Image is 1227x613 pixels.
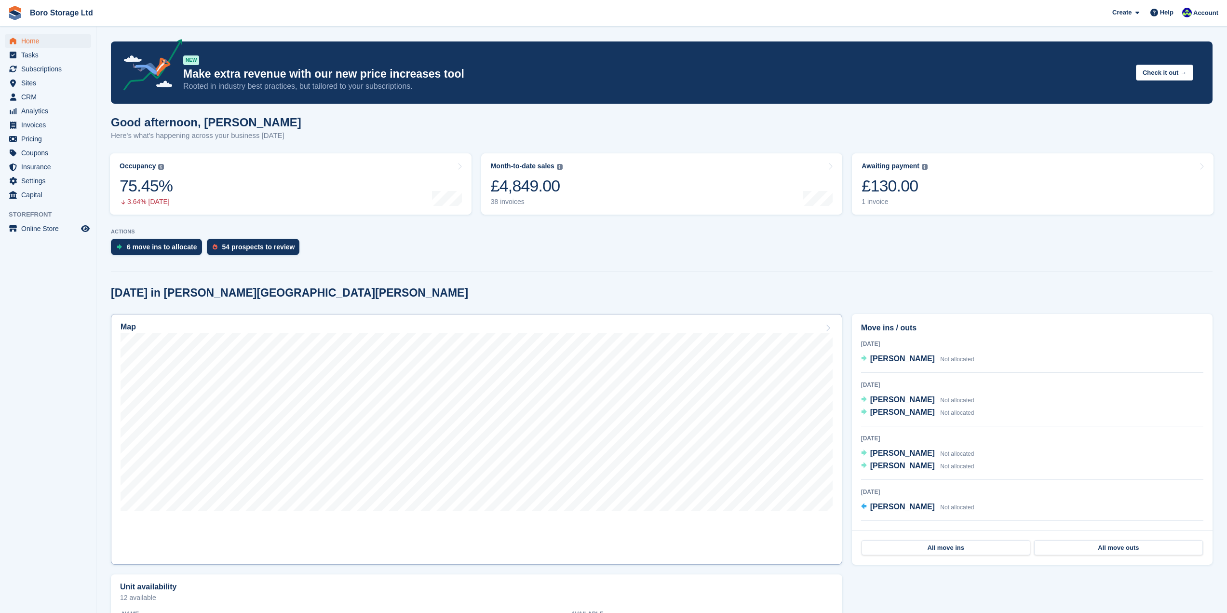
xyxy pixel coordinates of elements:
span: Not allocated [940,409,974,416]
div: [DATE] [861,381,1203,389]
a: Awaiting payment £130.00 1 invoice [852,153,1214,215]
span: Create [1112,8,1132,17]
img: icon-info-grey-7440780725fd019a000dd9b08b2336e03edf1995a4989e88bcd33f0948082b44.svg [922,164,928,170]
span: Not allocated [940,463,974,470]
a: menu [5,62,91,76]
a: [PERSON_NAME] Not allocated [861,394,974,407]
h2: Move ins / outs [861,322,1203,334]
div: 54 prospects to review [222,243,295,251]
div: £130.00 [862,176,928,196]
div: £4,849.00 [491,176,563,196]
div: [DATE] [861,488,1203,496]
div: Awaiting payment [862,162,919,170]
span: Subscriptions [21,62,79,76]
p: Make extra revenue with our new price increases tool [183,67,1128,81]
span: Online Store [21,222,79,235]
span: Pricing [21,132,79,146]
span: Coupons [21,146,79,160]
span: Settings [21,174,79,188]
a: Map [111,314,842,565]
p: ACTIONS [111,229,1213,235]
a: [PERSON_NAME] Not allocated [861,448,974,460]
a: menu [5,118,91,132]
a: All move outs [1034,540,1203,556]
p: Here's what's happening across your business [DATE] [111,130,301,141]
a: 54 prospects to review [207,239,305,260]
span: [PERSON_NAME] [870,449,935,457]
div: [DATE] [861,340,1203,348]
p: 12 available [120,594,833,601]
img: Tobie Hillier [1182,8,1192,17]
img: price-adjustments-announcement-icon-8257ccfd72463d97f412b2fc003d46551f7dbcb40ab6d574587a9cd5c0d94... [115,39,183,94]
a: menu [5,48,91,62]
h2: [DATE] in [PERSON_NAME][GEOGRAPHIC_DATA][PERSON_NAME] [111,286,468,300]
span: Not allocated [940,450,974,457]
h1: Good afternoon, [PERSON_NAME] [111,116,301,129]
img: move_ins_to_allocate_icon-fdf77a2bb77ea45bf5b3d319d69a93e2d87916cf1d5bf7949dd705db3b84f3ca.svg [117,244,122,250]
span: Tasks [21,48,79,62]
span: Help [1160,8,1173,17]
p: Rooted in industry best practices, but tailored to your subscriptions. [183,81,1128,92]
img: icon-info-grey-7440780725fd019a000dd9b08b2336e03edf1995a4989e88bcd33f0948082b44.svg [557,164,563,170]
h2: Unit availability [120,583,176,591]
a: menu [5,174,91,188]
img: stora-icon-8386f47178a22dfd0bd8f6a31ec36ba5ce8667c1dd55bd0f319d3a0aa187defe.svg [8,6,22,20]
a: [PERSON_NAME] Not allocated [861,407,974,419]
span: Not allocated [940,356,974,363]
span: Not allocated [940,397,974,404]
a: menu [5,90,91,104]
div: [DATE] [861,529,1203,537]
button: Check it out → [1136,65,1193,81]
div: 1 invoice [862,198,928,206]
div: 75.45% [120,176,173,196]
span: Analytics [21,104,79,118]
a: menu [5,132,91,146]
div: [DATE] [861,434,1203,443]
span: Capital [21,188,79,202]
a: All move ins [862,540,1030,556]
div: NEW [183,55,199,65]
span: CRM [21,90,79,104]
a: [PERSON_NAME] Not allocated [861,501,974,514]
h2: Map [121,323,136,331]
a: [PERSON_NAME] Not allocated [861,460,974,473]
span: [PERSON_NAME] [870,408,935,416]
span: Home [21,34,79,48]
span: Not allocated [940,504,974,511]
a: 6 move ins to allocate [111,239,207,260]
span: Invoices [21,118,79,132]
span: Insurance [21,160,79,174]
a: Month-to-date sales £4,849.00 38 invoices [481,153,843,215]
a: menu [5,34,91,48]
a: Boro Storage Ltd [26,5,97,21]
div: 3.64% [DATE] [120,198,173,206]
a: menu [5,160,91,174]
a: menu [5,222,91,235]
div: Occupancy [120,162,156,170]
img: icon-info-grey-7440780725fd019a000dd9b08b2336e03edf1995a4989e88bcd33f0948082b44.svg [158,164,164,170]
a: menu [5,188,91,202]
span: [PERSON_NAME] [870,462,935,470]
a: menu [5,146,91,160]
a: [PERSON_NAME] Not allocated [861,353,974,366]
span: [PERSON_NAME] [870,503,935,511]
a: menu [5,104,91,118]
div: 6 move ins to allocate [127,243,197,251]
div: 38 invoices [491,198,563,206]
span: Account [1193,8,1218,18]
span: Sites [21,76,79,90]
span: Storefront [9,210,96,219]
div: Month-to-date sales [491,162,554,170]
span: [PERSON_NAME] [870,395,935,404]
img: prospect-51fa495bee0391a8d652442698ab0144808aea92771e9ea1ae160a38d050c398.svg [213,244,217,250]
a: Occupancy 75.45% 3.64% [DATE] [110,153,472,215]
span: [PERSON_NAME] [870,354,935,363]
a: Preview store [80,223,91,234]
a: menu [5,76,91,90]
